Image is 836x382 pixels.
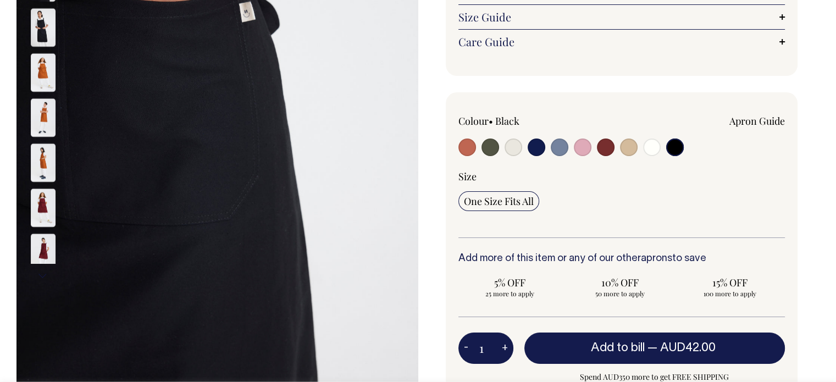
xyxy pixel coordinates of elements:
input: 5% OFF 25 more to apply [458,273,562,301]
span: 50 more to apply [574,289,666,298]
span: 15% OFF [684,276,776,289]
span: One Size Fits All [464,195,534,208]
span: 5% OFF [464,276,556,289]
img: rust [31,98,56,137]
img: rust [31,143,56,182]
button: - [458,337,474,359]
a: Care Guide [458,35,785,48]
button: Add to bill —AUD42.00 [524,333,785,363]
span: 10% OFF [574,276,666,289]
button: Next [35,263,51,288]
a: Size Guide [458,10,785,24]
h6: Add more of this item or any of our other to save [458,253,785,264]
label: Black [495,114,519,128]
img: burgundy [31,234,56,272]
span: AUD42.00 [660,342,716,353]
span: 100 more to apply [684,289,776,298]
img: black [31,8,56,47]
img: rust [31,53,56,92]
input: 10% OFF 50 more to apply [568,273,672,301]
span: Add to bill [591,342,645,353]
img: burgundy [31,189,56,227]
a: aprons [641,254,672,263]
div: Colour [458,114,589,128]
div: Size [458,170,785,183]
span: 25 more to apply [464,289,556,298]
span: • [489,114,493,128]
a: Apron Guide [729,114,785,128]
button: + [496,337,513,359]
input: One Size Fits All [458,191,539,211]
input: 15% OFF 100 more to apply [678,273,782,301]
span: — [647,342,718,353]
